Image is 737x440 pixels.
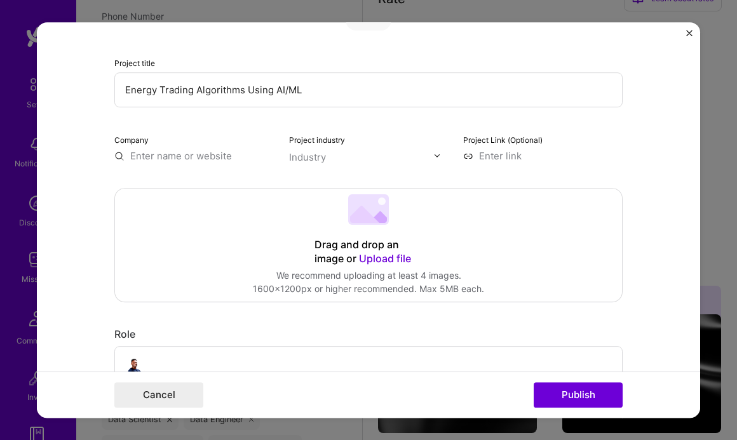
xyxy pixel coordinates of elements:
[114,149,274,163] input: Enter name or website
[114,72,623,107] input: Enter the name of the project
[114,58,155,68] label: Project title
[253,269,484,283] div: We recommend uploading at least 4 images.
[463,149,623,163] input: Enter link
[114,135,149,145] label: Company
[253,283,484,296] div: 1600x1200px or higher recommended. Max 5MB each.
[463,135,543,145] label: Project Link (Optional)
[289,135,345,145] label: Project industry
[114,328,623,341] div: Role
[433,152,441,159] img: drop icon
[114,382,203,408] button: Cancel
[289,150,326,164] div: Industry
[359,252,411,265] span: Upload file
[314,238,423,266] div: Drag and drop an image or
[686,30,693,43] button: Close
[534,382,623,408] button: Publish
[114,188,623,302] div: Drag and drop an image or Upload fileWe recommend uploading at least 4 images.1600x1200px or high...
